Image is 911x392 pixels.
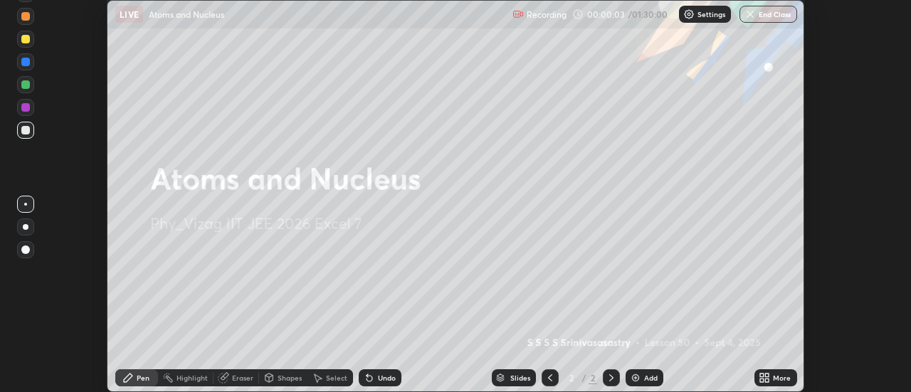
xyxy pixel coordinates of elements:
[378,374,396,381] div: Undo
[527,9,567,20] p: Recording
[644,374,658,381] div: Add
[744,9,756,20] img: end-class-cross
[120,9,139,20] p: LIVE
[589,371,597,384] div: 2
[683,9,695,20] img: class-settings-icons
[510,374,530,381] div: Slides
[630,372,641,383] img: add-slide-button
[512,9,524,20] img: recording.375f2c34.svg
[739,6,797,23] button: End Class
[773,374,791,381] div: More
[326,374,347,381] div: Select
[581,374,586,382] div: /
[177,374,208,381] div: Highlight
[232,374,253,381] div: Eraser
[149,9,224,20] p: Atoms and Nucleus
[137,374,149,381] div: Pen
[697,11,725,18] p: Settings
[278,374,302,381] div: Shapes
[564,374,579,382] div: 2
